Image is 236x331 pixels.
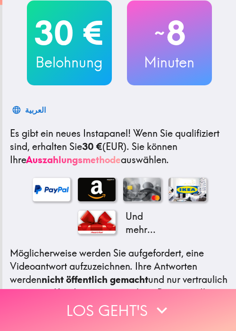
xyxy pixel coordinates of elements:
[127,52,212,72] h3: Minuten
[25,103,46,116] div: العربية
[10,127,131,139] span: Es gibt ein neues Instapanel!
[27,14,112,52] h2: 30 €
[10,100,50,119] button: العربية
[82,141,102,152] b: 30 €
[27,52,112,72] h3: Belohnung
[10,127,228,166] p: Wenn Sie qualifiziert sind, erhalten Sie (EUR) . Sie können Ihre auswählen.
[26,154,121,165] a: Auszahlungsmethode
[153,19,166,47] span: ~
[123,210,161,236] p: Und mehr...
[42,273,148,285] b: nicht öffentlich gemacht
[127,14,212,52] h2: 8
